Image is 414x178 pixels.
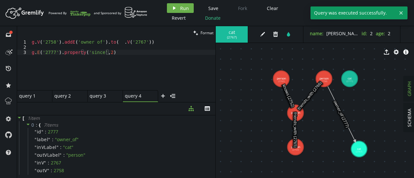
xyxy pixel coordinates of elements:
span: " [35,144,37,150]
span: Fork [238,5,247,11]
span: : [60,144,61,150]
tspan: (2753) [292,148,299,151]
span: Format [201,30,213,36]
span: 7 item s [44,122,58,128]
button: Revert [167,13,191,23]
span: label [37,137,49,142]
text: friends_with (2765) [293,112,298,148]
span: cat [222,29,241,35]
span: outV [37,168,47,173]
tspan: cat [348,77,352,80]
div: 2758 [54,168,64,173]
span: Clear [267,5,278,11]
tspan: (2771) [346,79,353,83]
span: outVLabel [37,152,60,158]
span: Query was executed successfully. [310,6,396,19]
div: 2777 [48,129,58,135]
div: 2767 [51,160,61,166]
span: Donate [205,15,221,21]
span: [PERSON_NAME] [326,30,363,37]
span: " [35,160,37,166]
label: id : [362,30,367,37]
span: : [45,129,46,135]
span: " [60,152,62,158]
span: Save [208,5,218,11]
label: name : [310,30,323,37]
button: Format [191,26,215,39]
span: " person " [66,152,85,158]
span: [ [23,115,24,121]
span: : [52,137,53,142]
span: : [48,160,49,166]
div: and Sponsored by [94,7,147,19]
tspan: (2742) [278,79,285,83]
span: inV [37,160,44,166]
div: 1 [17,39,30,45]
span: 2 [370,30,373,37]
span: " [44,160,46,166]
tspan: person [291,111,300,115]
span: : [51,168,52,173]
div: 2 [17,45,30,50]
span: id [37,129,41,135]
tspan: person [291,145,300,149]
span: : [36,122,38,128]
span: query 2 [54,93,80,99]
tspan: (2767) [356,150,362,153]
button: Donate [200,13,225,23]
span: { [39,122,40,128]
span: " owner_of " [55,136,79,142]
div: 3 [17,50,30,55]
span: " [35,152,37,158]
span: " [41,129,44,135]
span: Revert [172,15,186,21]
button: Clear [262,3,283,13]
span: " [47,167,49,173]
button: Fork [233,3,252,13]
span: " [35,129,37,135]
span: 1 item [27,115,40,121]
span: query 4 [125,93,151,99]
label: age : [376,30,385,37]
span: " [57,144,59,150]
button: Save [203,3,223,13]
span: SCHEMA [406,109,412,127]
span: inVLabel [37,144,57,150]
span: 2 [388,30,390,37]
button: Sign In [391,3,409,23]
div: Powered By [49,7,91,19]
span: GRAPH [406,81,412,96]
button: Run [167,3,194,13]
span: " [35,136,37,142]
span: Run [180,5,189,11]
tspan: (2758) [321,79,327,83]
span: " [48,136,50,142]
img: AWS Neptune [125,7,147,18]
tspan: (2747) [292,114,299,117]
span: ( 2767 ) [227,35,237,39]
span: query 1 [19,93,45,99]
span: " cat " [63,144,73,150]
tspan: person [277,77,286,80]
span: query 3 [90,93,115,99]
tspan: person [320,77,329,80]
tspan: cat [357,147,361,151]
span: " [35,167,37,173]
span: 0 [31,122,34,128]
span: : [63,152,65,158]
